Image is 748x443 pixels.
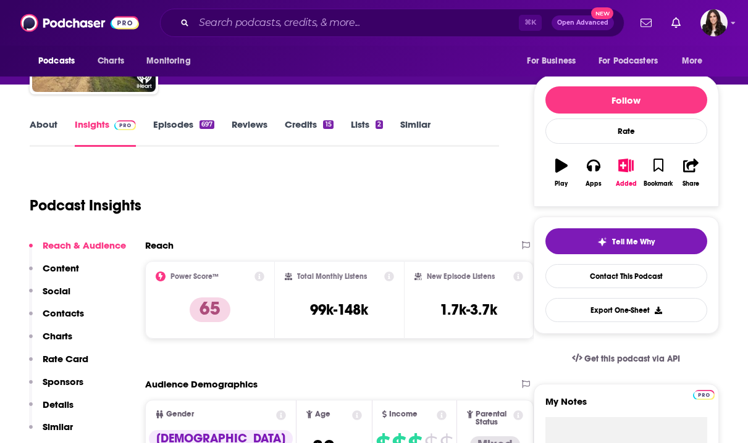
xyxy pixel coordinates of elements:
span: Age [315,410,330,418]
div: Apps [586,180,602,188]
span: More [682,52,703,70]
p: Similar [43,421,73,433]
button: Apps [578,151,610,195]
div: 697 [200,120,214,129]
span: Get this podcast via API [584,354,680,364]
span: ⌘ K [519,15,542,31]
a: Similar [400,118,431,147]
button: Export One-Sheet [545,298,707,322]
img: Podchaser Pro [114,120,136,130]
div: Share [683,180,699,188]
img: Podchaser Pro [693,390,715,400]
button: Added [610,151,642,195]
p: Sponsors [43,376,83,387]
h2: Reach [145,239,174,251]
p: Contacts [43,307,84,319]
div: 15 [323,120,333,129]
span: Charts [98,52,124,70]
button: tell me why sparkleTell Me Why [545,228,707,254]
a: Show notifications dropdown [636,12,657,33]
div: Bookmark [644,180,673,188]
div: Search podcasts, credits, & more... [160,9,624,37]
div: Rate [545,118,707,144]
span: Podcasts [38,52,75,70]
button: open menu [590,49,676,73]
h2: New Episode Listens [427,272,495,281]
a: Contact This Podcast [545,264,707,288]
button: Details [29,399,74,421]
button: Content [29,262,79,285]
button: Charts [29,330,72,353]
a: Pro website [693,388,715,400]
p: Details [43,399,74,410]
h3: 99k-148k [310,300,368,319]
span: Open Advanced [557,20,608,26]
span: For Business [527,52,576,70]
h2: Audience Demographics [145,378,258,390]
span: Parental Status [476,410,511,426]
button: open menu [673,49,718,73]
p: Social [43,285,70,297]
img: User Profile [700,9,728,36]
button: Play [545,151,578,195]
button: Show profile menu [700,9,728,36]
p: Charts [43,330,72,342]
button: Social [29,285,70,308]
a: Reviews [232,118,267,147]
button: Open AdvancedNew [552,15,614,30]
p: Rate Card [43,353,88,365]
span: Gender [166,410,194,418]
span: For Podcasters [599,52,658,70]
button: open menu [518,49,591,73]
div: Play [555,180,568,188]
p: Content [43,262,79,274]
span: Logged in as RebeccaShapiro [700,9,728,36]
button: Rate Card [29,353,88,376]
button: Reach & Audience [29,239,126,262]
span: Tell Me Why [612,237,655,247]
a: Credits15 [285,118,333,147]
h1: Podcast Insights [30,196,141,215]
h3: 1.7k-3.7k [440,300,497,319]
button: Share [674,151,707,195]
button: open menu [30,49,91,73]
a: Show notifications dropdown [666,12,686,33]
input: Search podcasts, credits, & more... [194,13,519,33]
a: Lists2 [351,118,383,147]
button: Bookmark [642,151,674,195]
button: open menu [138,49,206,73]
img: Podchaser - Follow, Share and Rate Podcasts [20,11,139,35]
button: Sponsors [29,376,83,399]
img: tell me why sparkle [597,237,607,247]
a: Charts [90,49,132,73]
p: Reach & Audience [43,239,126,251]
button: Contacts [29,307,84,330]
span: Income [389,410,418,418]
h2: Total Monthly Listens [297,272,367,281]
a: Get this podcast via API [562,344,691,374]
div: 2 [376,120,383,129]
a: InsightsPodchaser Pro [75,118,136,147]
button: Follow [545,86,707,114]
div: Added [616,180,637,188]
a: Episodes697 [153,118,214,147]
a: About [30,118,57,147]
h2: Power Score™ [170,272,219,281]
p: 65 [190,297,230,322]
span: Monitoring [146,52,190,70]
span: New [591,7,613,19]
label: My Notes [545,395,707,417]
